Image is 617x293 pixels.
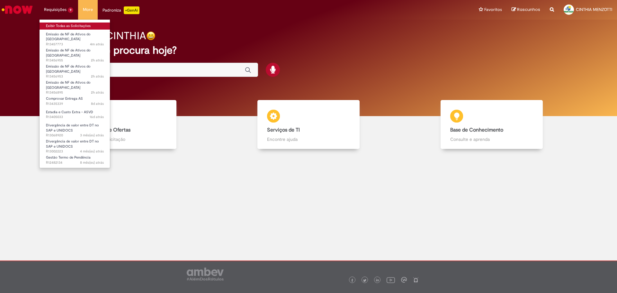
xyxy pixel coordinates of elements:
span: R13405033 [46,114,104,120]
span: Gestão Termo de Pendência [46,155,91,160]
p: Consulte e aprenda [450,136,533,142]
time: 28/08/2025 10:56:11 [91,90,104,95]
img: logo_footer_workplace.png [401,277,407,283]
span: 2h atrás [91,58,104,63]
time: 28/08/2025 13:13:37 [90,42,104,47]
span: 4m atrás [90,42,104,47]
span: 8d atrás [91,101,104,106]
a: Aberto R13456895 : Emissão de NF de Ativos do ASVD [40,79,110,93]
img: ServiceNow [1,3,34,16]
img: logo_footer_naosei.png [413,277,419,283]
div: Padroniza [103,6,139,14]
span: R13435339 [46,101,104,106]
a: Rascunhos [512,7,540,13]
span: Requisições [44,6,67,13]
a: Aberto R13457773 : Emissão de NF de Ativos do ASVD [40,31,110,45]
span: Divergência de valor entre DT no SAP e UNIDOCS [46,123,99,133]
a: Aberto R13002223 : Divergência de valor entre DT no SAP e UNIDOCS [40,138,110,152]
a: Exibir Todas as Solicitações [40,23,110,30]
a: Aberto R13068920 : Divergência de valor entre DT no SAP e UNIDOCS [40,122,110,136]
p: Encontre ajuda [267,136,350,142]
a: Catálogo de Ofertas Abra uma solicitação [34,100,217,149]
img: logo_footer_twitter.png [363,279,366,282]
span: R13456895 [46,90,104,95]
img: logo_footer_youtube.png [387,276,395,284]
span: 4 mês(es) atrás [80,149,104,154]
p: +GenAi [124,6,139,14]
time: 05/05/2025 09:00:54 [80,149,104,154]
span: R13456955 [46,58,104,63]
span: Emissão de NF de Ativos do [GEOGRAPHIC_DATA] [46,80,91,90]
h2: O que você procura hoje? [56,45,562,56]
span: 2h atrás [91,74,104,79]
a: Serviços de TI Encontre ajuda [217,100,400,149]
a: Aberto R13456955 : Emissão de NF de Ativos do ASVD [40,47,110,61]
time: 28/08/2025 11:03:29 [91,58,104,63]
time: 28/08/2025 11:02:59 [91,74,104,79]
span: Comprovar Entrega AS [46,96,83,101]
span: R12482134 [46,160,104,165]
a: Aberto R13456953 : Emissão de NF de Ativos do ASVD [40,63,110,77]
a: Aberto R13405033 : Estadia e Custo Extra - ASVD [40,109,110,121]
span: 3 mês(es) atrás [80,133,104,138]
span: 2h atrás [91,90,104,95]
a: Base de Conhecimento Consulte e aprenda [400,100,583,149]
span: Rascunhos [517,6,540,13]
time: 16/05/2025 13:25:04 [80,133,104,138]
ul: Requisições [39,19,110,168]
span: Divergência de valor entre DT no SAP e UNIDOCS [46,139,99,149]
span: CINTHIA MENZOTTI [576,7,612,12]
span: R13456953 [46,74,104,79]
span: R13457773 [46,42,104,47]
img: logo_footer_linkedin.png [376,279,379,282]
img: happy-face.png [146,31,156,41]
b: Catálogo de Ofertas [84,127,130,133]
time: 12/08/2025 16:27:40 [90,114,104,119]
span: 16d atrás [90,114,104,119]
p: Abra uma solicitação [84,136,167,142]
img: logo_footer_ambev_rotulo_gray.png [187,268,224,280]
span: R13002223 [46,149,104,154]
b: Serviços de TI [267,127,300,133]
b: Base de Conhecimento [450,127,503,133]
span: More [83,6,93,13]
span: R13068920 [46,133,104,138]
span: Emissão de NF de Ativos do [GEOGRAPHIC_DATA] [46,64,91,74]
a: Aberto R12482134 : Gestão Termo de Pendência [40,154,110,166]
span: Favoritos [484,6,502,13]
span: Estadia e Custo Extra - ASVD [46,110,93,114]
img: logo_footer_facebook.png [351,279,354,282]
span: Emissão de NF de Ativos do [GEOGRAPHIC_DATA] [46,48,91,58]
span: 8 mês(es) atrás [80,160,104,165]
span: Emissão de NF de Ativos do [GEOGRAPHIC_DATA] [46,32,91,42]
span: 9 [68,7,73,13]
time: 21/08/2025 10:29:12 [91,101,104,106]
a: Aberto R13435339 : Comprovar Entrega AS [40,95,110,107]
time: 07/01/2025 15:07:08 [80,160,104,165]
